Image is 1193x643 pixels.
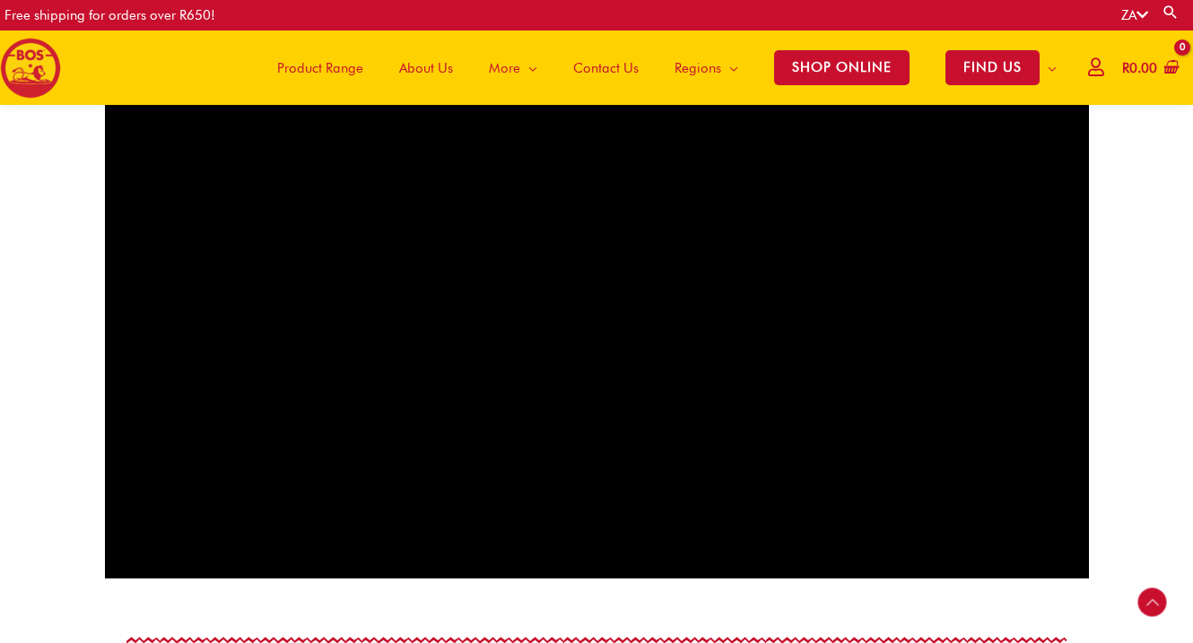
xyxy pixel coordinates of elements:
a: Regions [657,30,756,105]
bdi: 0.00 [1122,60,1157,76]
span: FIND US [945,50,1040,85]
span: R [1122,60,1129,76]
span: SHOP ONLINE [774,50,910,85]
iframe: Go for it. Go BOS! [105,25,1089,578]
a: Contact Us [555,30,657,105]
a: Product Range [259,30,381,105]
a: About Us [381,30,471,105]
a: View Shopping Cart, empty [1119,48,1180,89]
a: ZA [1121,7,1148,23]
span: Regions [675,41,721,95]
span: Product Range [277,41,363,95]
a: More [471,30,555,105]
span: More [489,41,520,95]
a: Search button [1162,4,1180,21]
nav: Site Navigation [246,30,1075,105]
a: SHOP ONLINE [756,30,927,105]
span: About Us [399,41,453,95]
span: Contact Us [573,41,639,95]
